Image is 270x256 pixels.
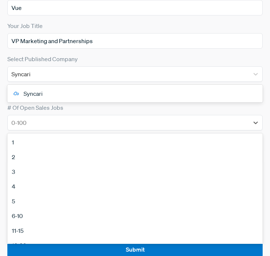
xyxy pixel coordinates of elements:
[7,179,263,194] div: 4
[12,89,21,98] img: Syncari
[7,194,263,208] div: 5
[7,208,263,223] div: 6-10
[7,223,263,238] div: 11-15
[7,55,78,63] label: Select Published Company
[7,21,43,30] label: Your Job Title
[7,238,263,253] div: 16-20
[7,164,263,179] div: 3
[7,103,63,112] label: # Of Open Sales Jobs
[7,86,263,101] div: Syncari
[7,135,263,150] div: 1
[7,33,263,49] input: Title
[7,150,263,164] div: 2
